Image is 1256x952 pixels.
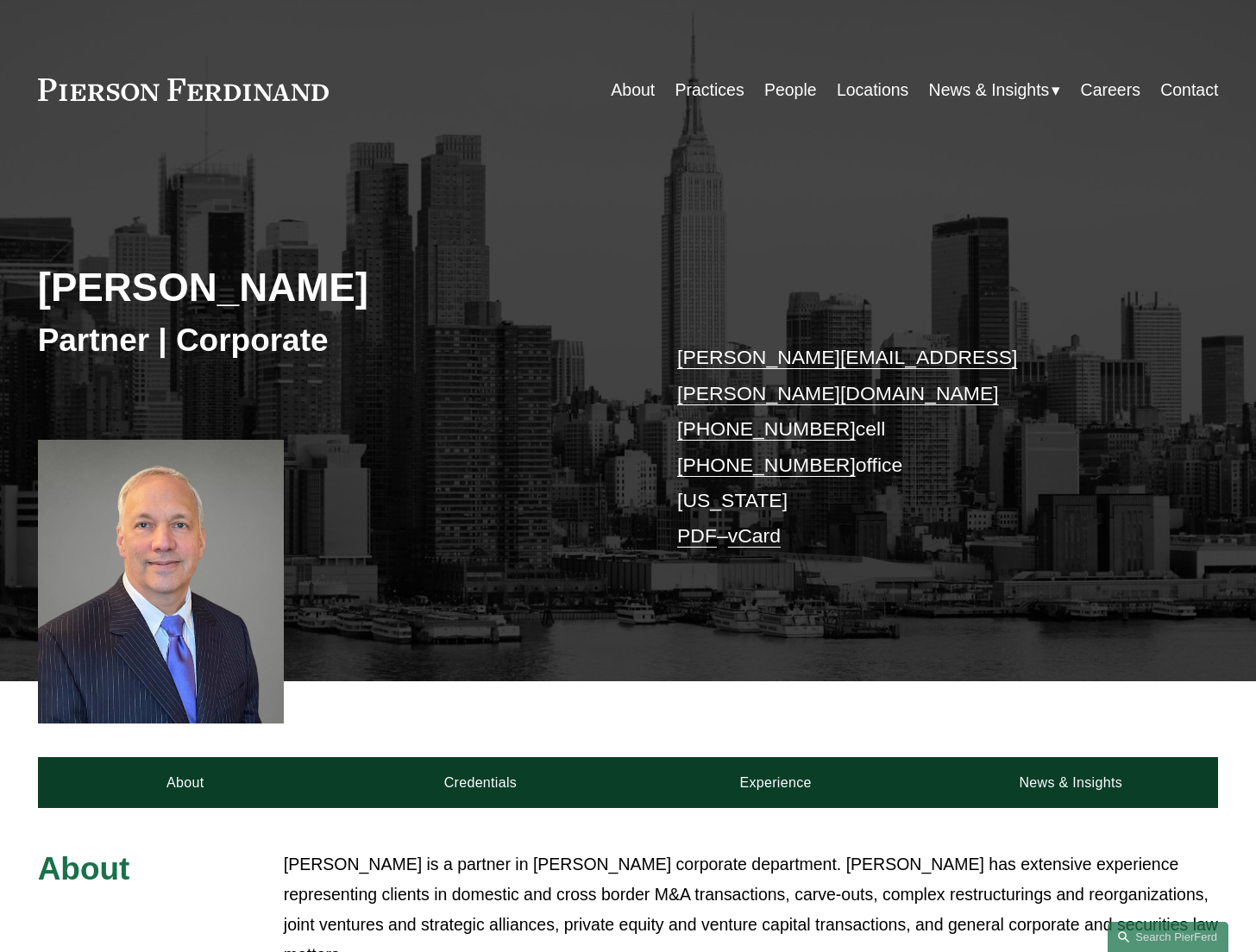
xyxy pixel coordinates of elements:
[38,851,130,886] span: About
[929,73,1061,107] a: folder dropdown
[38,757,333,808] a: About
[677,346,1017,404] a: [PERSON_NAME][EMAIL_ADDRESS][PERSON_NAME][DOMAIN_NAME]
[923,757,1218,808] a: News & Insights
[628,757,923,808] a: Experience
[675,73,744,107] a: Practices
[611,73,655,107] a: About
[929,75,1050,105] span: News & Insights
[677,454,856,476] a: [PHONE_NUMBER]
[38,264,628,311] h2: [PERSON_NAME]
[38,321,628,360] h3: Partner | Corporate
[1108,922,1228,952] a: Search this site
[728,524,781,547] a: vCard
[677,524,717,547] a: PDF
[677,340,1169,554] p: cell office [US_STATE] –
[677,417,856,440] a: [PHONE_NUMBER]
[837,73,908,107] a: Locations
[764,73,817,107] a: People
[1081,73,1140,107] a: Careers
[1160,73,1218,107] a: Contact
[333,757,628,808] a: Credentials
